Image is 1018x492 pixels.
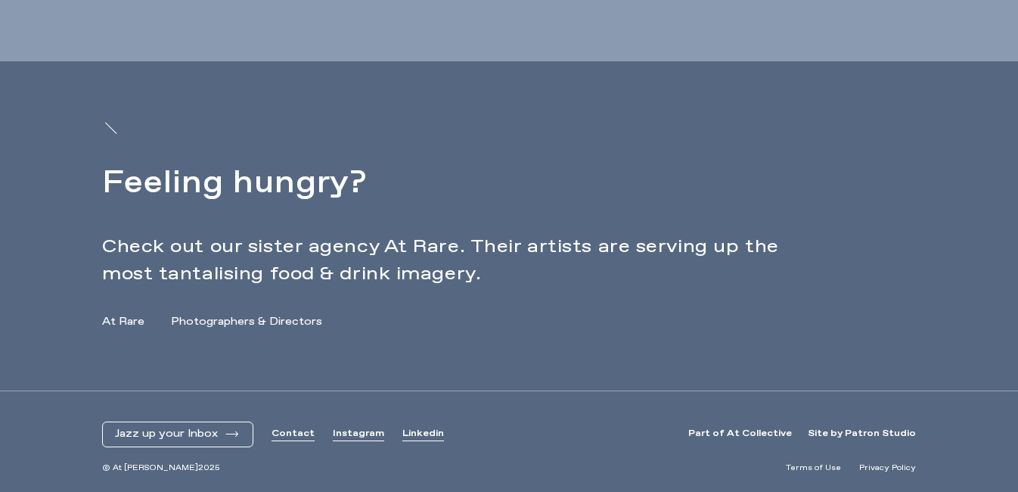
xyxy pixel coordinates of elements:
a: Part of At Collective [688,428,792,441]
a: Photographers & Directors [171,314,322,330]
h2: Feeling hungry? [102,161,794,207]
span: © At [PERSON_NAME] 2025 [102,462,220,474]
p: Check out our sister agency At Rare. Their artists are serving up the most tantalising food & dri... [102,233,794,288]
a: Privacy Policy [859,462,916,474]
a: At Rare [102,314,144,330]
span: Jazz up your Inbox [115,428,218,441]
a: Site by Patron Studio [808,428,916,441]
a: Instagram [333,428,384,441]
a: Contact [272,428,315,441]
button: Jazz up your Inbox [115,428,241,441]
a: Terms of Use [786,462,841,474]
a: Linkedin [402,428,444,441]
